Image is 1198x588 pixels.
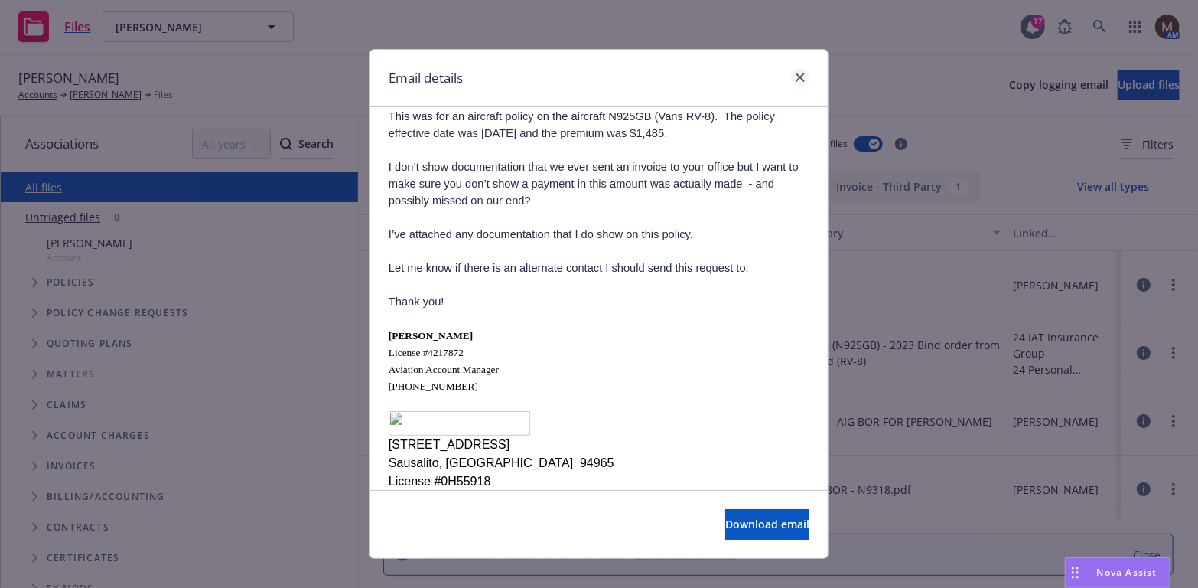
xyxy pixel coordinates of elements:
button: Download email [725,509,809,540]
span: [STREET_ADDRESS] [389,438,509,451]
span: Sausalito, [GEOGRAPHIC_DATA] 94965 [389,456,614,469]
span: Thank you! [389,296,444,308]
span: [PHONE_NUMBER] [389,381,478,392]
span: I don’t show documentation that we ever sent an invoice to your office but I want to make sure yo... [389,161,799,207]
span: Nova Assist [1097,566,1157,579]
h1: Email details [389,68,463,88]
button: Nova Assist [1065,557,1170,588]
span: [PERSON_NAME] [389,330,473,341]
span: Aviation Account Manager [389,364,499,375]
span: Download email [725,517,809,531]
span: License #4217872 [389,347,464,358]
span: License #0H55918 [389,475,490,488]
a: close [791,68,809,87]
img: image006.png@01DB04FC.CAACBEF0 [389,411,530,436]
span: This was for an aircraft policy on the aircraft N925GB (Vans RV-8). The policy effective date was... [389,110,775,139]
span: I’ve attached any documentation that I do show on this policy. [389,228,693,240]
div: Drag to move [1066,558,1085,587]
span: Let me know if there is an alternate contact I should send this request to. [389,262,749,274]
